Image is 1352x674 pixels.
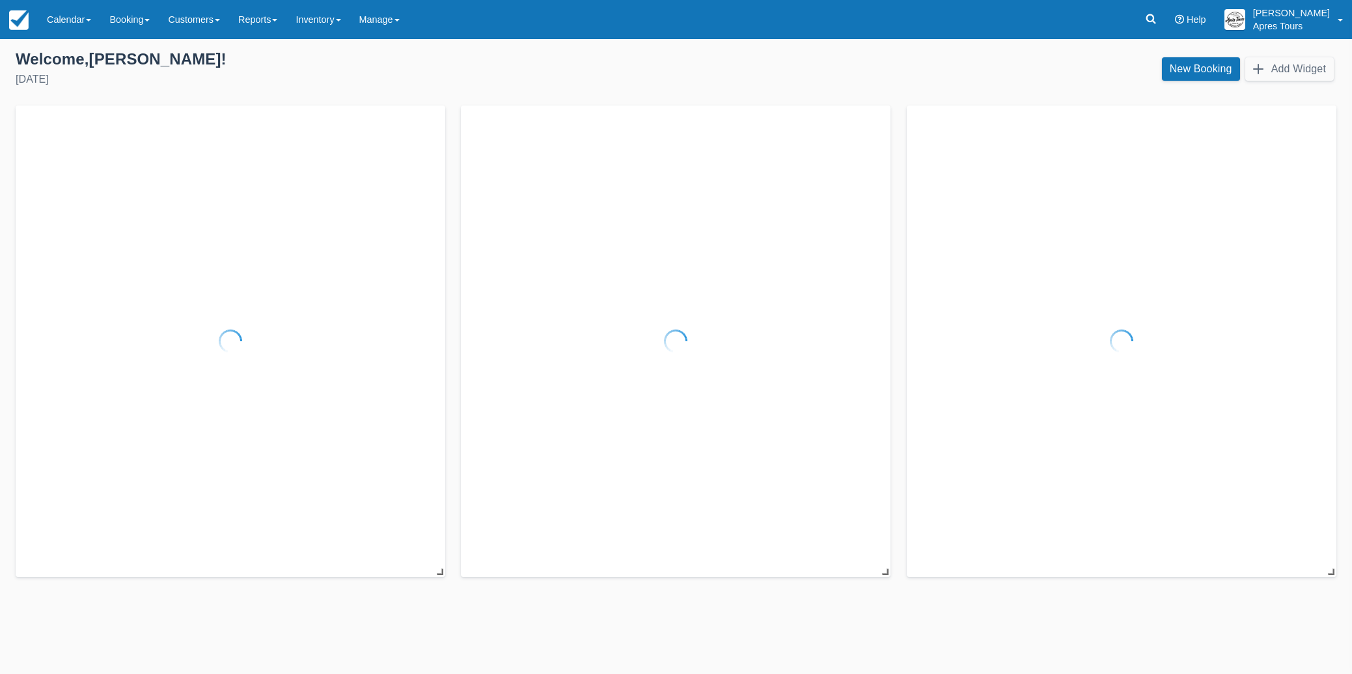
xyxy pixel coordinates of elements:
[9,10,29,30] img: checkfront-main-nav-mini-logo.png
[16,72,666,87] div: [DATE]
[1162,57,1240,81] a: New Booking
[1175,15,1184,24] i: Help
[1187,14,1206,25] span: Help
[1253,7,1330,20] p: [PERSON_NAME]
[1253,20,1330,33] p: Apres Tours
[16,49,666,69] div: Welcome , [PERSON_NAME] !
[1245,57,1334,81] button: Add Widget
[1224,9,1245,30] img: A1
